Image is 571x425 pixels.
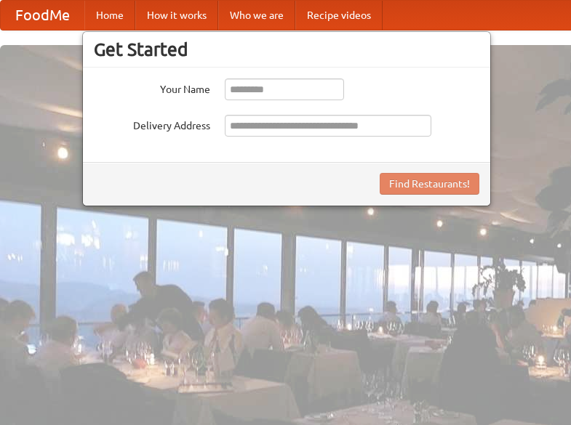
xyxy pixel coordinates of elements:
[94,78,210,97] label: Your Name
[218,1,295,30] a: Who we are
[295,1,383,30] a: Recipe videos
[94,39,479,60] h3: Get Started
[1,1,84,30] a: FoodMe
[135,1,218,30] a: How it works
[380,173,479,195] button: Find Restaurants!
[94,115,210,133] label: Delivery Address
[84,1,135,30] a: Home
